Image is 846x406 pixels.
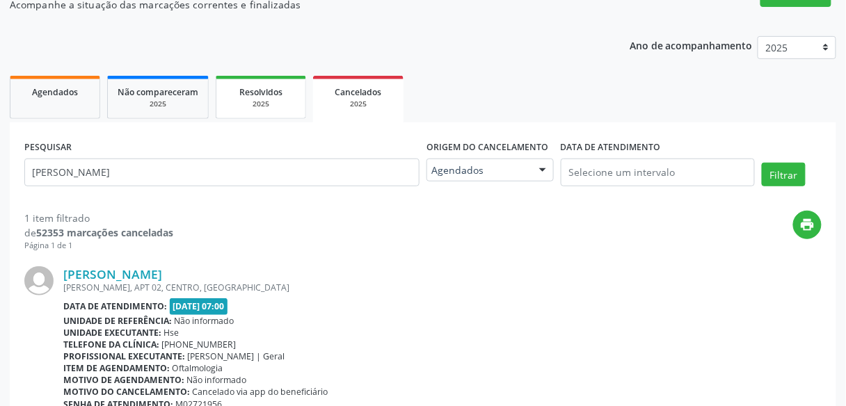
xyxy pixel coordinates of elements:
div: 2025 [323,99,394,109]
span: Hse [164,327,179,339]
span: [PERSON_NAME] | Geral [188,350,285,362]
b: Motivo de agendamento: [63,374,184,386]
div: 1 item filtrado [24,211,173,225]
span: Oftalmologia [173,362,223,374]
a: [PERSON_NAME] [63,266,162,282]
span: Agendados [431,163,525,177]
span: Cancelado via app do beneficiário [193,386,328,398]
b: Unidade de referência: [63,315,172,327]
div: [PERSON_NAME], APT 02, CENTRO, [GEOGRAPHIC_DATA] [63,282,822,293]
span: Agendados [32,86,78,98]
div: Página 1 de 1 [24,240,173,252]
span: Cancelados [335,86,382,98]
label: Origem do cancelamento [426,137,548,159]
span: Não informado [187,374,247,386]
b: Data de atendimento: [63,300,167,312]
b: Item de agendamento: [63,362,170,374]
input: Nome, código do beneficiário ou CPF [24,159,420,186]
div: 2025 [118,99,198,109]
span: Não compareceram [118,86,198,98]
button: Filtrar [762,163,806,186]
img: img [24,266,54,295]
label: DATA DE ATENDIMENTO [561,137,661,159]
div: 2025 [226,99,296,109]
b: Telefone da clínica: [63,339,159,350]
span: [PHONE_NUMBER] [162,339,237,350]
b: Motivo do cancelamento: [63,386,190,398]
div: de [24,225,173,240]
label: PESQUISAR [24,137,72,159]
span: [DATE] 07:00 [170,298,228,314]
b: Unidade executante: [63,327,161,339]
span: Não informado [175,315,234,327]
span: Resolvidos [239,86,282,98]
input: Selecione um intervalo [561,159,755,186]
strong: 52353 marcações canceladas [36,226,173,239]
i: print [800,217,815,232]
p: Ano de acompanhamento [630,36,753,54]
b: Profissional executante: [63,350,185,362]
button: print [793,211,822,239]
